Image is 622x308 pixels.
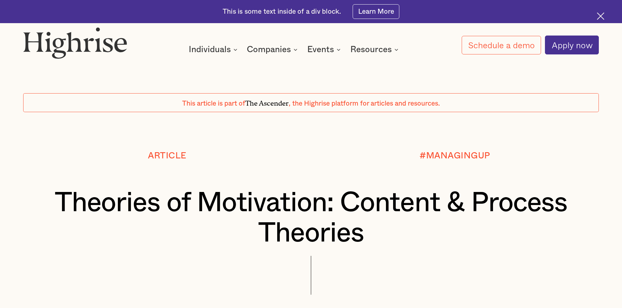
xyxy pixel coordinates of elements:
div: Article [148,151,186,160]
span: , the Highrise platform for articles and resources. [289,100,440,107]
div: #MANAGINGUP [420,151,490,160]
div: Resources [350,46,392,53]
a: Apply now [545,36,599,54]
img: Cross icon [597,12,604,20]
div: This is some text inside of a div block. [223,7,341,16]
h1: Theories of Motivation: Content & Process Theories [47,188,575,249]
div: Events [307,46,334,53]
a: Learn More [353,4,399,19]
img: Highrise logo [23,27,127,58]
div: Individuals [189,46,231,53]
div: Resources [350,46,400,53]
a: Schedule a demo [462,36,541,54]
span: This article is part of [182,100,245,107]
div: Individuals [189,46,239,53]
span: The Ascender [245,97,289,106]
div: Companies [247,46,299,53]
div: Events [307,46,343,53]
div: Companies [247,46,291,53]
